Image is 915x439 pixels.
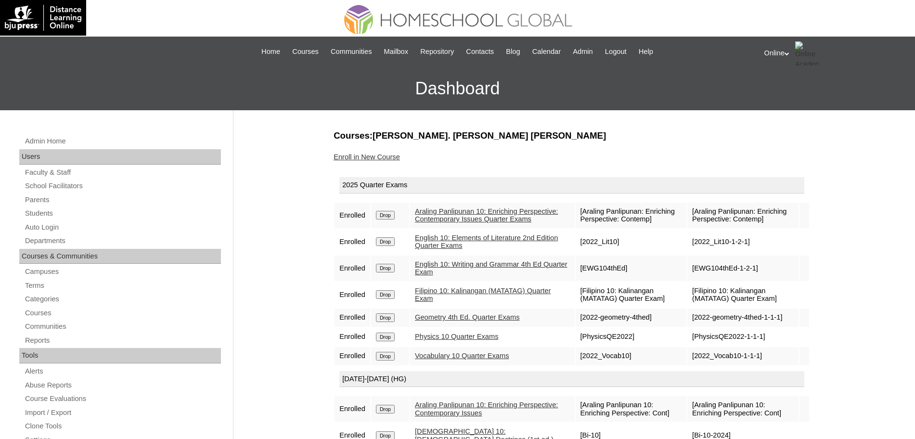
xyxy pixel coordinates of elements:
td: [2022_Lit10] [576,229,687,255]
span: Home [261,46,280,57]
div: Users [19,149,221,165]
a: Terms [24,280,221,292]
td: Enrolled [335,229,370,255]
input: Drop [376,237,395,246]
span: Contacts [466,46,494,57]
input: Drop [376,313,395,322]
a: Courses [287,46,323,57]
a: Course Evaluations [24,393,221,405]
td: [PhysicsQE2022] [576,328,687,346]
a: Mailbox [379,46,413,57]
td: Enrolled [335,328,370,346]
a: Vocabulary 10 Quarter Exams [415,352,509,360]
a: Admin Home [24,135,221,147]
div: 2025 Quarter Exams [339,177,804,194]
td: [Filipino 10: Kalinangan (MATATAG) Quarter Exam] [576,282,687,308]
a: Blog [501,46,525,57]
span: Calendar [532,46,561,57]
div: Tools [19,348,221,363]
a: Parents [24,194,221,206]
span: Mailbox [384,46,409,57]
input: Drop [376,405,395,413]
td: Enrolled [335,347,370,365]
img: logo-white.png [5,5,81,31]
a: Categories [24,293,221,305]
a: Repository [415,46,459,57]
td: [Araling Panlipunan: Enriching Perspective: Contemp] [687,203,799,228]
td: [Araling Panlipunan: Enriching Perspective: Contemp] [576,203,687,228]
td: Enrolled [335,282,370,308]
a: Import / Export [24,407,221,419]
a: Araling Panlipunan 10: Enriching Perspective: Contemporary Issues [415,401,558,417]
h3: Courses:[PERSON_NAME]. [PERSON_NAME] [PERSON_NAME] [334,129,810,142]
span: Logout [605,46,627,57]
a: Faculty & Staff [24,167,221,179]
span: Repository [420,46,454,57]
td: [2022_Vocab10] [576,347,687,365]
a: Geometry 4th Ed. Quarter Exams [415,313,519,321]
div: Courses & Communities [19,249,221,264]
span: Admin [573,46,593,57]
td: [2022-geometry-4thed-1-1-1] [687,309,799,327]
a: Araling Panlipunan 10: Enriching Perspective: Contemporary Issues Quarter Exams [415,207,558,223]
input: Drop [376,211,395,219]
a: Admin [568,46,598,57]
td: Enrolled [335,203,370,228]
a: Calendar [528,46,566,57]
a: Abuse Reports [24,379,221,391]
img: Online Academy [795,41,819,65]
td: [Araling Panlipunan 10: Enriching Perspective: Cont] [687,396,799,422]
span: Courses [292,46,319,57]
a: Logout [600,46,631,57]
a: Communities [24,321,221,333]
td: Enrolled [335,396,370,422]
input: Drop [376,290,395,299]
span: Blog [506,46,520,57]
a: Alerts [24,365,221,377]
a: Courses [24,307,221,319]
div: [DATE]-[DATE] (HG) [339,371,804,387]
span: Help [639,46,653,57]
td: [PhysicsQE2022-1-1-1] [687,328,799,346]
div: Online [764,41,906,65]
td: [2022_Vocab10-1-1-1] [687,347,799,365]
td: Enrolled [335,256,370,281]
td: [EWG104thEd] [576,256,687,281]
td: [Filipino 10: Kalinangan (MATATAG) Quarter Exam] [687,282,799,308]
a: Physics 10 Quarter Exams [415,333,499,340]
a: Campuses [24,266,221,278]
input: Drop [376,352,395,361]
a: School Facilitators [24,180,221,192]
a: Reports [24,335,221,347]
td: [Araling Panlipunan 10: Enriching Perspective: Cont] [576,396,687,422]
h3: Dashboard [5,67,910,110]
input: Drop [376,333,395,341]
span: Communities [331,46,372,57]
a: Communities [326,46,377,57]
a: Clone Tools [24,420,221,432]
td: [2022-geometry-4thed] [576,309,687,327]
a: Departments [24,235,221,247]
td: Enrolled [335,309,370,327]
a: Auto Login [24,221,221,233]
a: Enroll in New Course [334,153,400,161]
a: Help [634,46,658,57]
a: English 10: Elements of Literature 2nd Edition Quarter Exams [415,234,558,250]
td: [2022_Lit10-1-2-1] [687,229,799,255]
td: [EWG104thEd-1-2-1] [687,256,799,281]
a: Students [24,207,221,219]
a: Contacts [461,46,499,57]
a: Home [257,46,285,57]
a: Filipino 10: Kalinangan (MATATAG) Quarter Exam [415,287,551,303]
input: Drop [376,264,395,272]
a: English 10: Writing and Grammar 4th Ed Quarter Exam [415,260,567,276]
